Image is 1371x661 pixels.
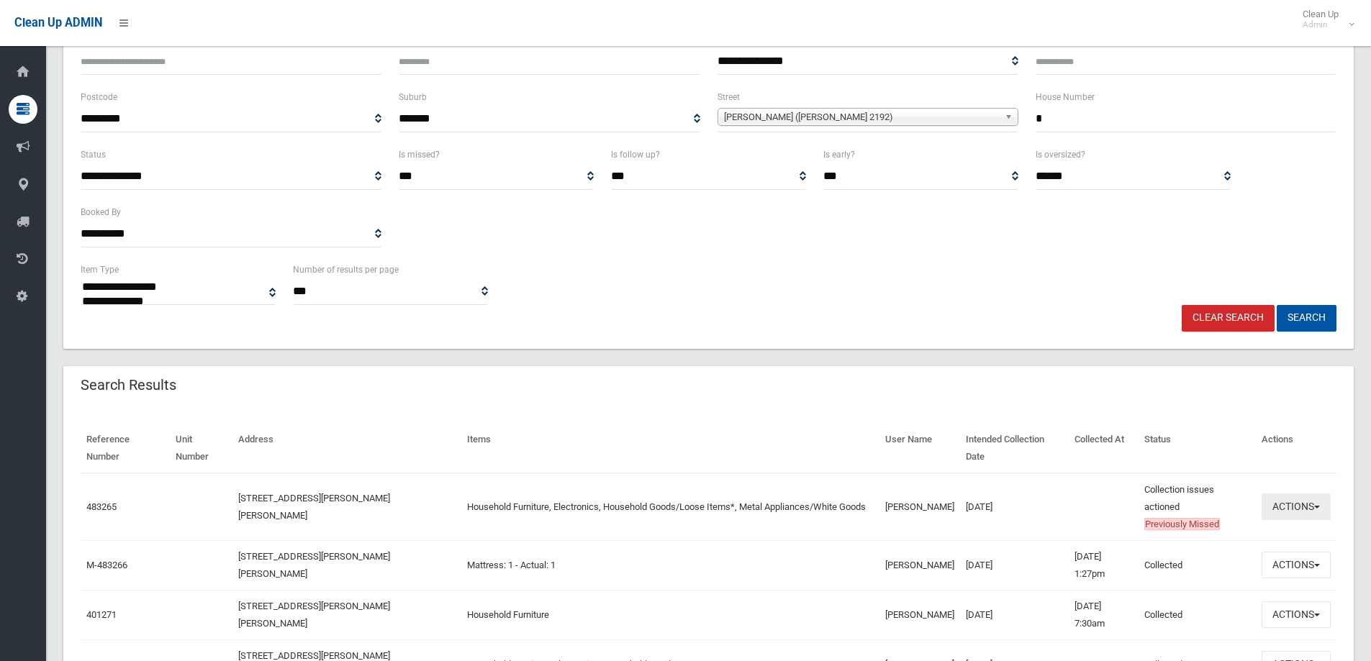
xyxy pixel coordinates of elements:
button: Search [1277,305,1336,332]
span: [PERSON_NAME] ([PERSON_NAME] 2192) [724,109,999,126]
td: [PERSON_NAME] [879,590,960,639]
a: [STREET_ADDRESS][PERSON_NAME][PERSON_NAME] [238,601,390,629]
th: Unit Number [170,424,232,473]
a: [STREET_ADDRESS][PERSON_NAME][PERSON_NAME] [238,493,390,521]
td: Collection issues actioned [1139,473,1256,541]
label: Street [718,89,740,105]
td: [PERSON_NAME] [879,473,960,541]
td: [DATE] 1:27pm [1069,540,1139,590]
td: Collected [1139,590,1256,639]
a: 401271 [86,609,117,620]
label: Is follow up? [611,147,660,163]
td: [DATE] 7:30am [1069,590,1139,639]
label: Is early? [823,147,855,163]
a: M-483266 [86,560,127,570]
small: Admin [1303,19,1339,30]
label: Item Type [81,262,119,278]
th: Actions [1256,424,1336,473]
span: Clean Up [1295,9,1353,30]
td: Collected [1139,540,1256,590]
th: Address [232,424,461,473]
label: Suburb [399,89,427,105]
span: Previously Missed [1144,518,1220,530]
a: Clear Search [1182,305,1275,332]
label: Booked By [81,204,121,220]
th: Items [461,424,879,473]
th: Collected At [1069,424,1139,473]
label: Is missed? [399,147,440,163]
td: [PERSON_NAME] [879,540,960,590]
td: [DATE] [960,590,1069,639]
td: Household Furniture [461,590,879,639]
td: [DATE] [960,540,1069,590]
label: Number of results per page [293,262,399,278]
button: Actions [1262,552,1331,578]
th: Status [1139,424,1256,473]
th: User Name [879,424,960,473]
header: Search Results [63,371,194,399]
td: Mattress: 1 - Actual: 1 [461,540,879,590]
td: Household Furniture, Electronics, Household Goods/Loose Items*, Metal Appliances/White Goods [461,473,879,541]
label: House Number [1036,89,1095,105]
button: Actions [1262,601,1331,628]
label: Postcode [81,89,117,105]
a: 483265 [86,501,117,512]
label: Status [81,147,106,163]
span: Clean Up ADMIN [14,16,102,29]
td: [DATE] [960,473,1069,541]
button: Actions [1262,493,1331,520]
th: Reference Number [81,424,170,473]
label: Is oversized? [1036,147,1085,163]
th: Intended Collection Date [960,424,1069,473]
a: [STREET_ADDRESS][PERSON_NAME][PERSON_NAME] [238,551,390,579]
